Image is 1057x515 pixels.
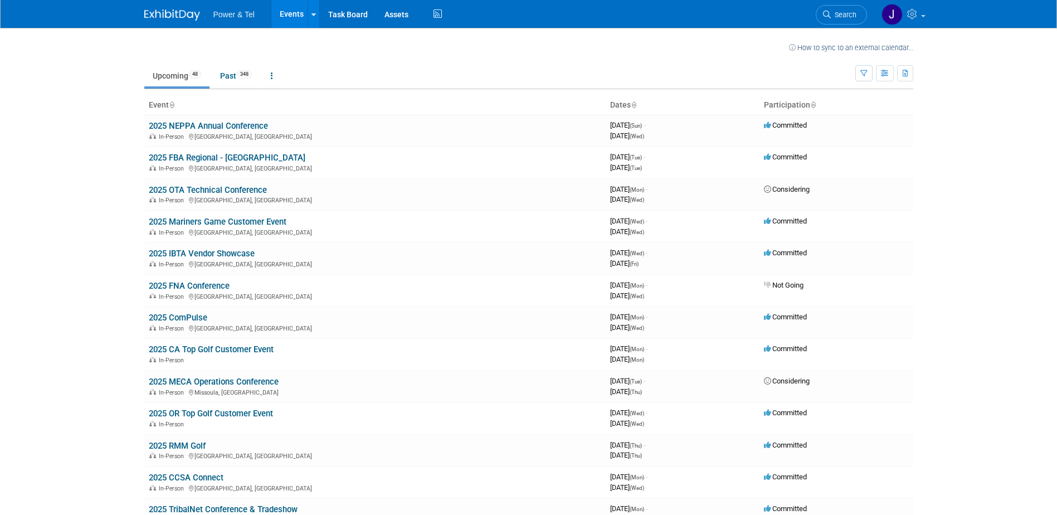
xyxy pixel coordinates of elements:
span: [DATE] [610,195,644,203]
span: (Fri) [630,261,639,267]
span: (Mon) [630,346,644,352]
span: (Wed) [630,250,644,256]
span: (Mon) [630,314,644,320]
span: (Wed) [630,293,644,299]
span: - [644,153,645,161]
span: Not Going [764,281,803,289]
a: 2025 Mariners Game Customer Event [149,217,286,227]
a: 2025 MECA Operations Conference [149,377,279,387]
span: (Wed) [630,325,644,331]
img: In-Person Event [149,293,156,299]
span: - [646,313,647,321]
span: - [646,344,647,353]
span: - [646,281,647,289]
span: - [644,441,645,449]
span: [DATE] [610,387,642,396]
a: How to sync to an external calendar... [789,43,913,52]
img: In-Person Event [149,357,156,362]
span: (Wed) [630,229,644,235]
span: In-Person [159,165,187,172]
span: (Mon) [630,357,644,363]
span: Committed [764,121,807,129]
div: [GEOGRAPHIC_DATA], [GEOGRAPHIC_DATA] [149,259,601,268]
span: (Mon) [630,283,644,289]
img: In-Person Event [149,229,156,235]
span: (Wed) [630,218,644,225]
span: Committed [764,409,807,417]
span: [DATE] [610,291,644,300]
th: Dates [606,96,759,115]
a: 2025 FBA Regional - [GEOGRAPHIC_DATA] [149,153,305,163]
span: Committed [764,217,807,225]
span: In-Person [159,421,187,428]
span: Committed [764,441,807,449]
a: 2025 OR Top Golf Customer Event [149,409,273,419]
img: In-Person Event [149,325,156,331]
span: [DATE] [610,132,644,140]
img: In-Person Event [149,197,156,202]
span: [DATE] [610,153,645,161]
th: Event [144,96,606,115]
span: - [646,409,647,417]
span: [DATE] [610,217,647,225]
span: (Wed) [630,485,644,491]
span: [DATE] [610,259,639,268]
span: In-Person [159,453,187,460]
div: [GEOGRAPHIC_DATA], [GEOGRAPHIC_DATA] [149,132,601,140]
a: 2025 ComPulse [149,313,207,323]
span: (Tue) [630,154,642,161]
a: 2025 OTA Technical Conference [149,185,267,195]
div: Missoula, [GEOGRAPHIC_DATA] [149,387,601,396]
a: Search [816,5,867,25]
span: In-Person [159,133,187,140]
span: In-Person [159,261,187,268]
div: [GEOGRAPHIC_DATA], [GEOGRAPHIC_DATA] [149,451,601,460]
img: In-Person Event [149,485,156,490]
span: [DATE] [610,185,647,193]
div: [GEOGRAPHIC_DATA], [GEOGRAPHIC_DATA] [149,163,601,172]
span: Committed [764,473,807,481]
img: JB Fesmire [881,4,903,25]
span: - [644,377,645,385]
div: [GEOGRAPHIC_DATA], [GEOGRAPHIC_DATA] [149,195,601,204]
img: ExhibitDay [144,9,200,21]
span: [DATE] [610,409,647,417]
span: - [646,504,647,513]
span: Committed [764,504,807,513]
span: - [646,185,647,193]
span: Considering [764,185,810,193]
span: [DATE] [610,377,645,385]
span: Committed [764,153,807,161]
a: Past348 [212,65,260,86]
span: (Tue) [630,165,642,171]
span: In-Person [159,229,187,236]
span: In-Person [159,389,187,396]
span: - [646,473,647,481]
span: Committed [764,344,807,353]
span: (Thu) [630,453,642,459]
span: (Mon) [630,474,644,480]
div: [GEOGRAPHIC_DATA], [GEOGRAPHIC_DATA] [149,227,601,236]
div: [GEOGRAPHIC_DATA], [GEOGRAPHIC_DATA] [149,291,601,300]
span: In-Person [159,197,187,204]
span: [DATE] [610,313,647,321]
span: [DATE] [610,473,647,481]
img: In-Person Event [149,453,156,458]
span: (Wed) [630,421,644,427]
span: [DATE] [610,323,644,332]
span: 48 [189,70,201,79]
span: - [646,249,647,257]
span: Power & Tel [213,10,255,19]
span: (Wed) [630,410,644,416]
a: 2025 CA Top Golf Customer Event [149,344,274,354]
a: 2025 CCSA Connect [149,473,223,483]
a: 2025 RMM Golf [149,441,206,451]
img: In-Person Event [149,165,156,171]
span: In-Person [159,485,187,492]
span: (Mon) [630,506,644,512]
a: Sort by Participation Type [810,100,816,109]
span: (Mon) [630,187,644,193]
span: 348 [237,70,252,79]
th: Participation [759,96,913,115]
a: Upcoming48 [144,65,210,86]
